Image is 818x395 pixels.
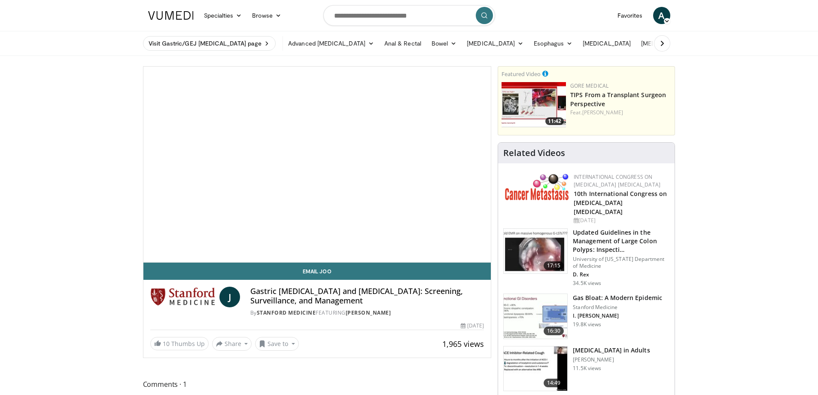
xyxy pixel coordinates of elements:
a: Browse [247,7,286,24]
a: TIPS From a Transplant Surgeon Perspective [570,91,666,108]
a: Specialties [199,7,247,24]
a: [MEDICAL_DATA] [462,35,529,52]
p: Stanford Medicine [573,304,662,311]
a: Advanced [MEDICAL_DATA] [283,35,379,52]
h3: Updated Guidelines in the Management of Large Colon Polyps: Inspecti… [573,228,669,254]
h3: Gas Bloat: A Modern Epidemic [573,294,662,302]
a: 14:49 [MEDICAL_DATA] in Adults [PERSON_NAME] 11.5K views [503,346,669,392]
span: 17:15 [544,261,564,270]
div: [DATE] [574,217,668,224]
video-js: Video Player [143,67,491,263]
a: [MEDICAL_DATA] [578,35,636,52]
span: 10 [163,340,170,348]
a: Anal & Rectal [379,35,426,52]
p: I. [PERSON_NAME] [573,312,662,319]
a: [PERSON_NAME] [346,309,391,316]
h4: Gastric [MEDICAL_DATA] and [MEDICAL_DATA]: Screening, Surveillance, and Management [250,287,484,305]
a: 10 Thumbs Up [150,337,209,350]
span: 14:49 [544,379,564,387]
a: J [219,287,240,307]
span: Comments 1 [143,379,492,390]
div: Feat. [570,109,671,116]
button: Save to [255,337,299,351]
img: dfcfcb0d-b871-4e1a-9f0c-9f64970f7dd8.150x105_q85_crop-smart_upscale.jpg [504,229,567,273]
a: Esophagus [529,35,578,52]
a: Visit Gastric/GEJ [MEDICAL_DATA] page [143,36,276,51]
img: Stanford Medicine [150,287,216,307]
a: International Congress on [MEDICAL_DATA] [MEDICAL_DATA] [574,173,660,188]
img: 11950cd4-d248-4755-8b98-ec337be04c84.150x105_q85_crop-smart_upscale.jpg [504,346,567,391]
a: Gore Medical [570,82,608,89]
p: [PERSON_NAME] [573,356,650,363]
p: 34.5K views [573,280,601,287]
a: 10th International Congress on [MEDICAL_DATA] [MEDICAL_DATA] [574,190,667,216]
a: 17:15 Updated Guidelines in the Management of Large Colon Polyps: Inspecti… University of [US_STA... [503,228,669,287]
div: By FEATURING [250,309,484,317]
a: Bowel [426,35,462,52]
a: Email Joo [143,263,491,280]
span: 11:42 [545,117,564,125]
h3: [MEDICAL_DATA] in Adults [573,346,650,355]
a: [PERSON_NAME] [582,109,623,116]
a: 11:42 [502,82,566,127]
a: [MEDICAL_DATA] [636,35,703,52]
span: 1,965 views [442,339,484,349]
div: [DATE] [461,322,484,330]
a: Favorites [612,7,648,24]
input: Search topics, interventions [323,5,495,26]
a: Stanford Medicine [257,309,316,316]
a: A [653,7,670,24]
span: 16:30 [544,327,564,335]
p: 11.5K views [573,365,601,372]
button: Share [212,337,252,351]
p: D. Rex [573,271,669,278]
small: Featured Video [502,70,541,78]
a: 16:30 Gas Bloat: A Modern Epidemic Stanford Medicine I. [PERSON_NAME] 19.8K views [503,294,669,339]
img: 4003d3dc-4d84-4588-a4af-bb6b84f49ae6.150x105_q85_crop-smart_upscale.jpg [502,82,566,127]
img: VuMedi Logo [148,11,194,20]
h4: Related Videos [503,148,565,158]
img: 480ec31d-e3c1-475b-8289-0a0659db689a.150x105_q85_crop-smart_upscale.jpg [504,294,567,339]
p: 19.8K views [573,321,601,328]
p: University of [US_STATE] Department of Medicine [573,256,669,269]
img: 6ff8bc22-9509-4454-a4f8-ac79dd3b8976.png.150x105_q85_autocrop_double_scale_upscale_version-0.2.png [505,173,569,200]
